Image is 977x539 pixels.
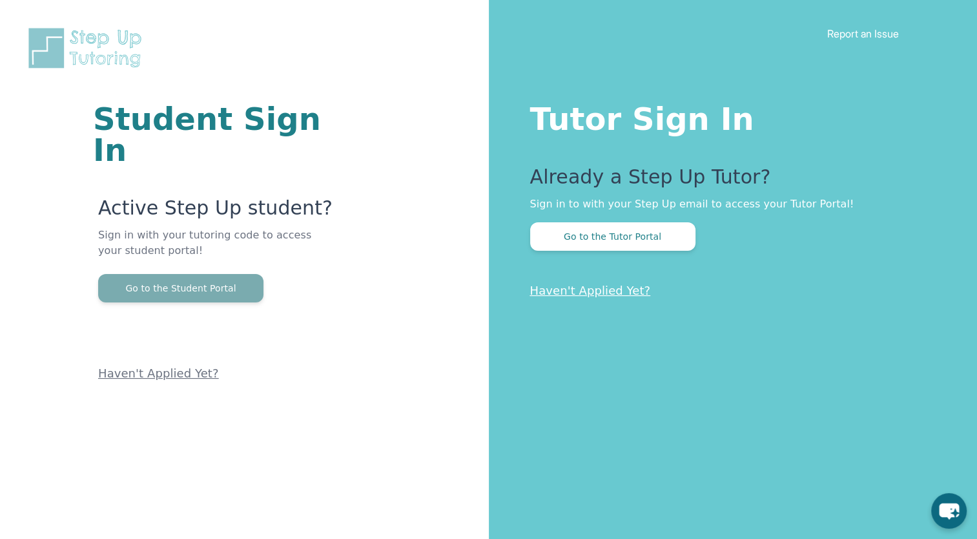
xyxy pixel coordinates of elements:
[98,282,263,294] a: Go to the Student Portal
[93,103,334,165] h1: Student Sign In
[827,27,899,40] a: Report an Issue
[530,222,695,251] button: Go to the Tutor Portal
[931,493,967,529] button: chat-button
[530,165,926,196] p: Already a Step Up Tutor?
[98,196,334,227] p: Active Step Up student?
[98,274,263,302] button: Go to the Student Portal
[530,98,926,134] h1: Tutor Sign In
[530,196,926,212] p: Sign in to with your Step Up email to access your Tutor Portal!
[98,366,219,380] a: Haven't Applied Yet?
[530,284,651,297] a: Haven't Applied Yet?
[98,227,334,274] p: Sign in with your tutoring code to access your student portal!
[26,26,150,70] img: Step Up Tutoring horizontal logo
[530,230,695,242] a: Go to the Tutor Portal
